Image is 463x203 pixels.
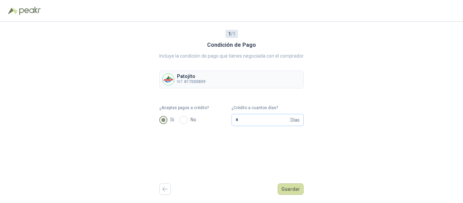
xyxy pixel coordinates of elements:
[19,7,41,15] img: Peakr
[228,31,231,37] b: 1
[159,52,304,60] p: Incluye la condición de pago que tienes negociada con el comprador
[8,7,18,14] img: Logo
[231,105,304,111] label: ¿Crédito a cuantos días?
[207,41,256,49] h3: Condición de Pago
[167,116,177,123] span: Si
[278,183,304,195] button: Guardar
[184,79,205,84] b: 817000809
[163,74,174,85] img: Company Logo
[290,114,300,126] span: Días
[177,79,205,85] p: NIT
[188,116,199,123] span: No
[177,74,205,79] p: Patojito
[228,30,235,38] span: / 1
[159,105,231,111] label: ¿Aceptas pagos a crédito?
